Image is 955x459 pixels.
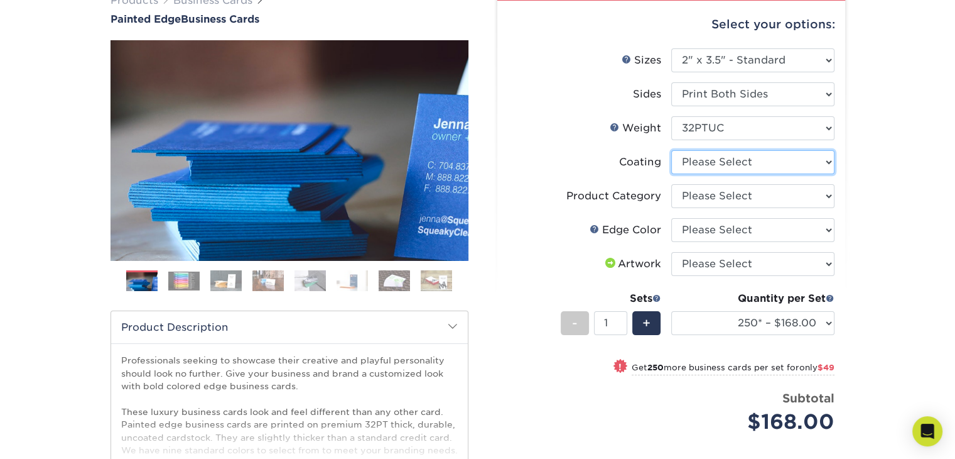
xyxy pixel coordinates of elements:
[337,270,368,292] img: Business Cards 06
[642,314,650,333] span: +
[561,291,661,306] div: Sets
[168,272,200,290] img: Business Cards 02
[572,314,578,333] span: -
[421,270,452,292] img: Business Cards 08
[782,391,834,405] strong: Subtotal
[647,363,664,372] strong: 250
[590,223,661,238] div: Edge Color
[603,257,661,272] div: Artwork
[111,13,181,25] span: Painted Edge
[126,266,158,297] img: Business Cards 01
[610,121,661,136] div: Weight
[799,363,834,372] span: only
[632,363,834,375] small: Get more business cards per set for
[507,1,835,48] div: Select your options:
[252,270,284,292] img: Business Cards 04
[210,270,242,292] img: Business Cards 03
[633,87,661,102] div: Sides
[111,311,468,343] h2: Product Description
[379,270,410,292] img: Business Cards 07
[618,360,622,373] span: !
[912,416,942,446] div: Open Intercom Messenger
[3,421,107,455] iframe: Google Customer Reviews
[566,189,661,204] div: Product Category
[681,407,834,437] div: $168.00
[671,291,834,306] div: Quantity per Set
[111,13,468,25] a: Painted EdgeBusiness Cards
[619,155,661,170] div: Coating
[294,270,326,292] img: Business Cards 05
[622,53,661,68] div: Sizes
[817,363,834,372] span: $49
[111,13,468,25] h1: Business Cards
